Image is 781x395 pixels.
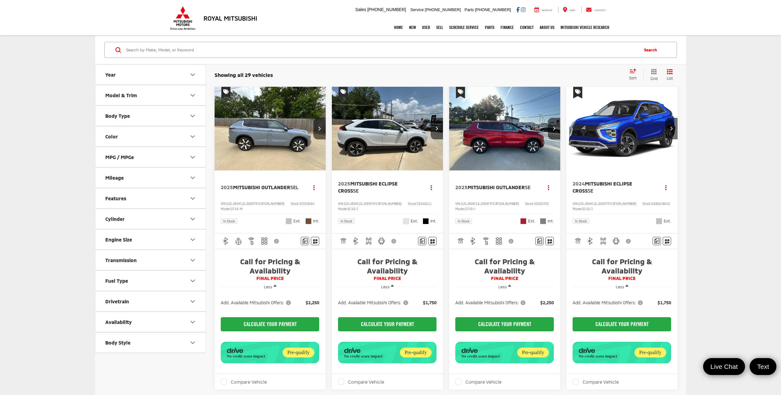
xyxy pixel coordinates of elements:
img: 2025 Mitsubishi Outlander SE [449,87,561,171]
span: Black [423,218,429,224]
button: Window Sticker [663,237,671,245]
button: Select sort value [626,69,643,81]
a: Used [419,20,433,35]
a: Facebook: Click to visit our Facebook page [516,7,520,12]
button: Body StyleBody Style [95,333,206,353]
span: Less [264,284,272,289]
span: Ext. [528,218,535,224]
div: v 4.0.25 [17,10,30,15]
div: Model & Trim [189,92,196,99]
h3: Royal Mitsubishi [203,15,257,22]
span: Mitsubishi Outlander [468,184,525,190]
span: Service [410,7,424,12]
button: List View [662,69,678,81]
span: In Stock [340,220,352,223]
button: Window Sticker [545,237,554,245]
button: Actions [426,182,437,193]
span: Add. Available Mitsubishi Offers: [338,300,409,306]
label: Compare Vehicle [338,379,384,385]
button: Grid View [643,69,662,81]
button: Model & TrimModel & Trim [95,85,206,105]
a: Text [750,358,776,375]
img: tab_keywords_by_traffic_grey.svg [62,36,67,41]
button: Next image [665,118,678,139]
span: Text [754,362,772,371]
div: Body Style [105,340,131,345]
span: VIN: [221,202,227,205]
div: Drivetrain [189,298,196,305]
button: Engine SizeEngine Size [95,229,206,249]
span: Service [542,9,553,12]
span: Special [573,87,582,98]
span: Sort [629,76,637,80]
span: Model: [455,207,465,211]
div: Transmission [105,257,137,263]
a: 2025 Mitsubishi Eclipse Cross SE2025 Mitsubishi Eclipse Cross SE2025 Mitsubishi Eclipse Cross SE2... [332,87,444,170]
span: Stock: [408,202,417,205]
span: OT45-M [231,207,243,211]
div: Availability [105,319,132,325]
span: Red Diamond [520,218,526,224]
div: 2025 Mitsubishi Outlander SE 0 [449,87,561,170]
span: FINAL PRICE [221,275,320,281]
div: Body Style [189,339,196,346]
img: Heated Steering Wheel [235,237,242,245]
button: Add. Available Mitsubishi Offers: [221,300,293,306]
i: Window Sticker [430,239,435,244]
span: [US_VEHICLE_IDENTIFICATION_NUMBER] [461,202,519,205]
button: Body TypeBody Type [95,106,206,126]
span: In Stock [575,220,587,223]
a: Map [558,7,580,13]
div: Cylinder [105,216,125,222]
span: EC45-J [348,207,358,211]
span: Brick Brown [305,218,312,224]
img: website_grey.svg [10,16,15,21]
span: EC45-J [582,207,593,211]
span: Less [616,284,624,289]
div: Domain Overview [25,36,55,40]
button: FeaturesFeatures [95,188,206,208]
span: Grid [650,76,658,81]
div: Year [189,71,196,78]
span: Moonstone Gray Metallic/Black Roof [286,218,292,224]
span: Call for Pricing & Availability [455,257,554,275]
button: View Disclaimer [506,235,517,248]
span: Ext. [664,218,671,224]
img: Comments [537,238,542,244]
div: Mileage [105,175,124,181]
img: 2025 Mitsubishi Outlander SEL [214,87,326,171]
span: Model: [338,207,348,211]
img: 4WD/AWD [365,237,372,245]
a: 2025 Mitsubishi Outlander SEL2025 Mitsubishi Outlander SEL2025 Mitsubishi Outlander SEL2025 Mitsu... [214,87,326,170]
span: Model: [221,207,231,211]
span: dropdown dots [431,185,432,190]
button: YearYear [95,65,206,85]
span: [PHONE_NUMBER] [425,7,461,12]
span: White Diamond [403,218,409,224]
span: Call for Pricing & Availability [221,257,320,275]
a: Parts: Opens in a new tab [482,20,497,35]
i: Window Sticker [665,239,669,244]
span: SEL [290,184,299,190]
span: Call for Pricing & Availability [338,257,437,275]
span: Add. Available Mitsubishi Offers: [221,300,292,306]
i: Window Sticker [548,239,552,244]
: CALCULATE YOUR PAYMENT [338,317,437,331]
button: Less [378,281,397,293]
label: Compare Vehicle [573,379,619,385]
a: Schedule Service: Opens in a new tab [446,20,482,35]
div: Domain: [DOMAIN_NAME] [16,16,68,21]
div: Body Type [105,113,130,119]
span: Special [221,87,231,98]
label: Compare Vehicle [455,379,502,385]
span: Stock: [525,202,534,205]
img: Remote Start [248,237,255,245]
span: Mitsubishi Outlander [233,184,290,190]
a: Mitsubishi Vehicle Research [558,20,612,35]
img: Bluetooth® [586,237,594,245]
img: Android Auto [612,237,620,245]
span: SA30918043 [651,202,670,205]
button: View Disclaimer [389,235,400,248]
button: Next image [313,118,326,139]
div: Features [105,195,126,201]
